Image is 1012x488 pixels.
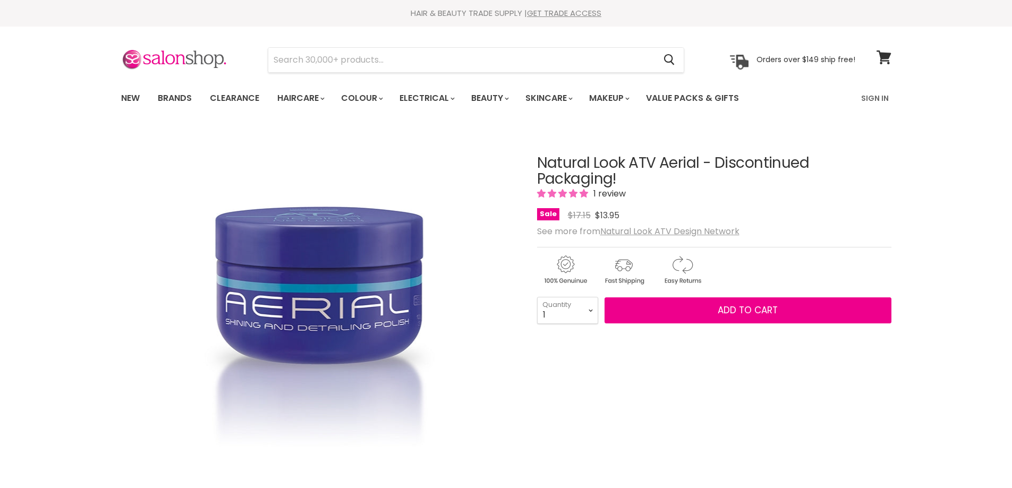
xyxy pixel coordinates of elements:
[268,47,684,73] form: Product
[656,48,684,72] button: Search
[269,87,331,109] a: Haircare
[527,7,601,19] a: GET TRADE ACCESS
[537,187,590,200] span: 5.00 stars
[756,55,855,64] p: Orders over $149 ship free!
[654,254,710,286] img: returns.gif
[517,87,579,109] a: Skincare
[638,87,747,109] a: Value Packs & Gifts
[537,155,891,188] h1: Natural Look ATV Aerial - Discontinued Packaging!
[855,87,895,109] a: Sign In
[605,297,891,324] button: Add to cart
[150,87,200,109] a: Brands
[268,48,656,72] input: Search
[392,87,461,109] a: Electrical
[581,87,636,109] a: Makeup
[537,297,598,323] select: Quantity
[568,209,591,221] span: $17.15
[596,254,652,286] img: shipping.gif
[108,83,905,114] nav: Main
[718,304,778,316] span: Add to cart
[463,87,515,109] a: Beauty
[113,87,148,109] a: New
[202,87,267,109] a: Clearance
[537,225,739,237] span: See more from
[113,83,801,114] ul: Main menu
[595,209,619,221] span: $13.95
[537,208,559,220] span: Sale
[108,8,905,19] div: HAIR & BEAUTY TRADE SUPPLY |
[600,225,739,237] a: Natural Look ATV Design Network
[333,87,389,109] a: Colour
[590,187,626,200] span: 1 review
[537,254,593,286] img: genuine.gif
